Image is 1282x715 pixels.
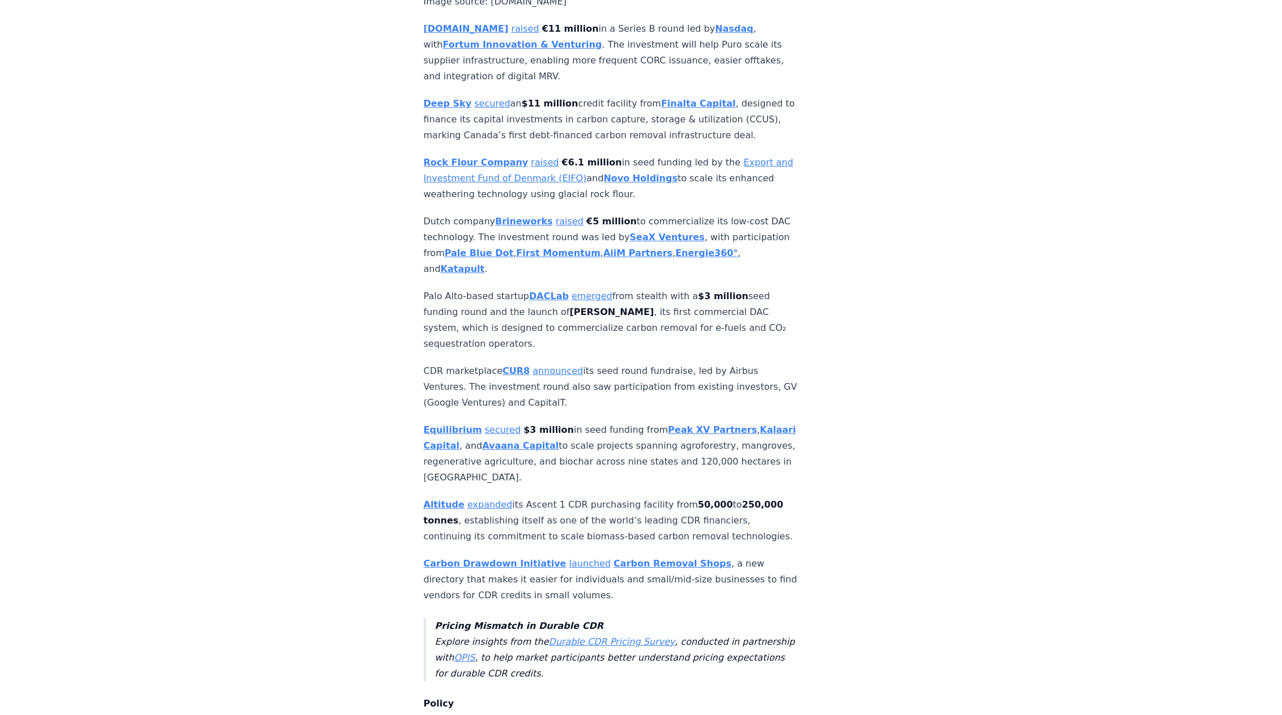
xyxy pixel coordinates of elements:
[511,23,539,34] a: raised
[467,499,512,510] a: expanded
[675,248,738,258] a: Energie360°
[586,216,637,227] strong: €5 million
[435,620,795,679] em: Explore insights from the , conducted in partnership with , to help market participants better un...
[569,307,654,317] strong: [PERSON_NAME]
[424,698,454,709] strong: Policy
[424,497,799,544] p: its Ascent 1 CDR purchasing facility from to , establishing itself as one of the world’s leading ...
[424,157,529,168] a: Rock Flour Company
[614,558,731,569] a: Carbon Removal Shops
[562,157,622,168] strong: €6.1 million
[424,98,472,109] a: Deep Sky
[529,291,569,301] a: DACLab
[424,363,799,411] p: CDR marketplace its seed round fundraise, led by Airbus Ventures. The investment round also saw p...
[442,39,602,50] a: Fortum Innovation & Venturing
[668,424,757,435] a: Peak XV Partners
[482,440,559,451] a: Avaana Capital
[424,422,799,486] p: in seed funding from , , and to scale projects spanning agroforestry, mangroves, regenerative agr...
[454,652,475,663] a: OPIS
[698,499,733,510] strong: 50,000
[445,248,513,258] a: Pale Blue Dot
[698,291,748,301] strong: $3 million
[661,98,736,109] a: Finalta Capital
[424,21,799,84] p: in a Series B round led by , with . The investment will help Puro scale its supplier infrastructu...
[603,173,678,184] a: Novo Holdings
[424,288,799,352] p: Palo Alto-based startup from stealth with a seed funding round and the launch of , its first comm...
[522,98,578,109] strong: $11 million
[424,23,509,34] a: [DOMAIN_NAME]
[523,424,574,435] strong: $3 million
[424,556,799,603] p: , a new directory that makes it easier for individuals and small/mid-size businesses to find vend...
[502,365,530,376] a: CUR8
[424,214,799,277] p: Dutch company to commercialize its low-cost DAC technology. The investment round was led by , wit...
[516,248,600,258] a: First Momentum
[485,424,521,435] a: secured
[424,96,799,143] p: an credit facility from , designed to finance its capital investments in carbon capture, storage ...
[630,232,705,242] a: SeaX Ventures
[424,155,799,202] p: in seed funding led by the and to scale its enhanced weathering technology using glacial rock flour.
[474,98,510,109] a: secured
[424,499,465,510] a: Altitude
[435,620,603,631] strong: Pricing Mismatch in Durable CDR
[572,291,612,301] a: emerged
[533,365,583,376] a: announced
[603,248,672,258] a: AiiM Partners
[569,558,611,569] a: launched
[424,424,482,435] a: Equilibrium
[549,636,675,647] a: Durable CDR Pricing Survey
[715,23,753,34] a: Nasdaq
[556,216,583,227] a: raised
[495,216,553,227] a: Brineworks
[441,263,485,274] a: Katapult
[531,157,559,168] a: raised
[424,558,567,569] a: Carbon Drawdown Initiative
[542,23,599,34] strong: €11 million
